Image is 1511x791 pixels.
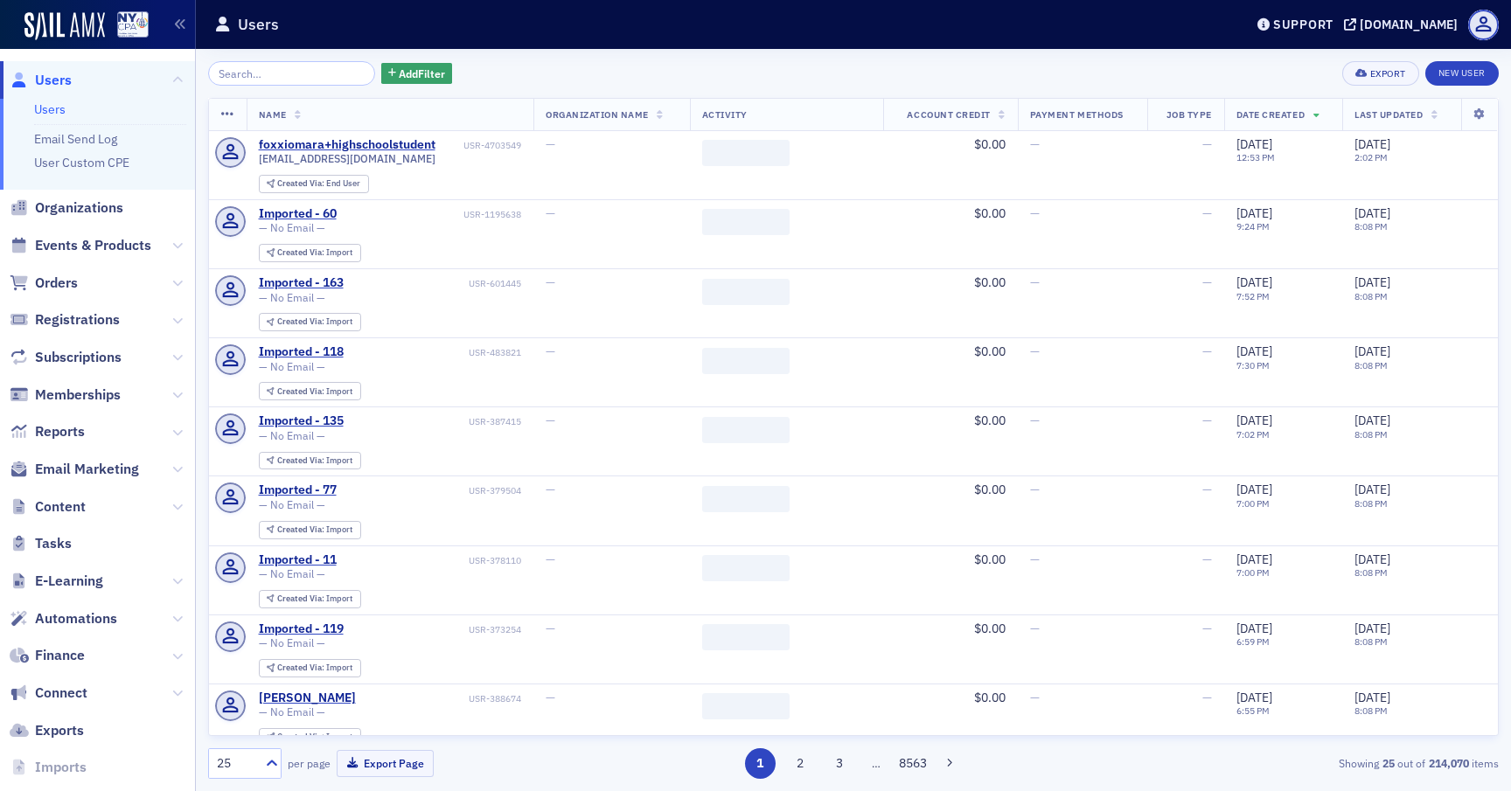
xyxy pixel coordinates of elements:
[974,552,1006,567] span: $0.00
[259,498,325,511] span: — No Email —
[1354,552,1390,567] span: [DATE]
[288,755,331,771] label: per page
[10,683,87,703] a: Connect
[35,236,151,255] span: Events & Products
[10,572,103,591] a: E-Learning
[277,317,352,327] div: Import
[1236,220,1270,232] time: 9:24 PM
[259,221,325,234] span: — No Email —
[359,693,521,704] div: USR-388674
[1354,566,1388,579] time: 8:08 PM
[1202,690,1212,705] span: —
[259,552,337,568] a: Imported - 11
[702,486,790,512] span: ‌
[1236,274,1272,290] span: [DATE]
[1236,290,1270,302] time: 7:52 PM
[1236,497,1270,510] time: 7:00 PM
[277,593,326,604] span: Created Via :
[346,624,521,635] div: USR-373254
[34,131,117,147] a: Email Send Log
[1354,205,1390,221] span: [DATE]
[1030,343,1040,359] span: —
[10,348,122,367] a: Subscriptions
[35,422,85,441] span: Reports
[784,748,815,779] button: 2
[1344,18,1464,31] button: [DOMAIN_NAME]
[1236,108,1305,121] span: Date Created
[35,497,86,517] span: Content
[974,413,1006,428] span: $0.00
[259,621,344,637] a: Imported - 119
[277,385,326,397] span: Created Via :
[339,485,521,496] div: USR-379504
[208,61,375,86] input: Search…
[217,754,255,773] div: 25
[277,316,326,327] span: Created Via :
[974,136,1006,152] span: $0.00
[117,11,149,38] img: SailAMX
[1354,108,1423,121] span: Last Updated
[1202,482,1212,497] span: —
[1030,690,1040,705] span: —
[277,662,326,673] span: Created Via :
[277,524,326,535] span: Created Via :
[10,646,85,665] a: Finance
[277,456,352,466] div: Import
[35,198,123,218] span: Organizations
[1030,136,1040,152] span: —
[339,555,521,566] div: USR-378110
[702,555,790,581] span: ‌
[1030,274,1040,290] span: —
[546,552,555,567] span: —
[1354,290,1388,302] time: 8:08 PM
[10,721,84,740] a: Exports
[1354,136,1390,152] span: [DATE]
[35,758,87,777] span: Imports
[1202,136,1212,152] span: —
[277,454,326,466] span: Created Via :
[259,137,435,153] a: foxxiomara+highschoolstudent
[10,274,78,293] a: Orders
[1360,17,1458,32] div: [DOMAIN_NAME]
[1354,497,1388,510] time: 8:08 PM
[259,313,361,331] div: Created Via: Import
[1202,205,1212,221] span: —
[277,246,326,258] span: Created Via :
[1425,755,1472,771] strong: 214,070
[346,416,521,427] div: USR-387415
[546,413,555,428] span: —
[10,236,151,255] a: Events & Products
[1354,151,1388,163] time: 2:02 PM
[1202,621,1212,636] span: —
[974,274,1006,290] span: $0.00
[1202,274,1212,290] span: —
[974,343,1006,359] span: $0.00
[1354,274,1390,290] span: [DATE]
[1425,61,1499,86] a: New User
[24,12,105,40] img: SailAMX
[105,11,149,41] a: View Homepage
[259,413,344,429] a: Imported - 135
[1236,413,1272,428] span: [DATE]
[974,621,1006,636] span: $0.00
[259,590,361,608] div: Created Via: Import
[259,175,369,193] div: Created Via: End User
[259,690,356,706] div: [PERSON_NAME]
[399,66,445,81] span: Add Filter
[1354,220,1388,232] time: 8:08 PM
[1354,635,1388,648] time: 8:08 PM
[1354,413,1390,428] span: [DATE]
[1236,136,1272,152] span: [DATE]
[438,140,521,151] div: USR-4703549
[259,152,435,165] span: [EMAIL_ADDRESS][DOMAIN_NAME]
[238,14,279,35] h1: Users
[277,663,352,673] div: Import
[35,609,117,628] span: Automations
[259,275,344,291] a: Imported - 163
[277,177,326,189] span: Created Via :
[864,755,888,771] span: …
[1236,359,1270,371] time: 7:30 PM
[259,291,325,304] span: — No Email —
